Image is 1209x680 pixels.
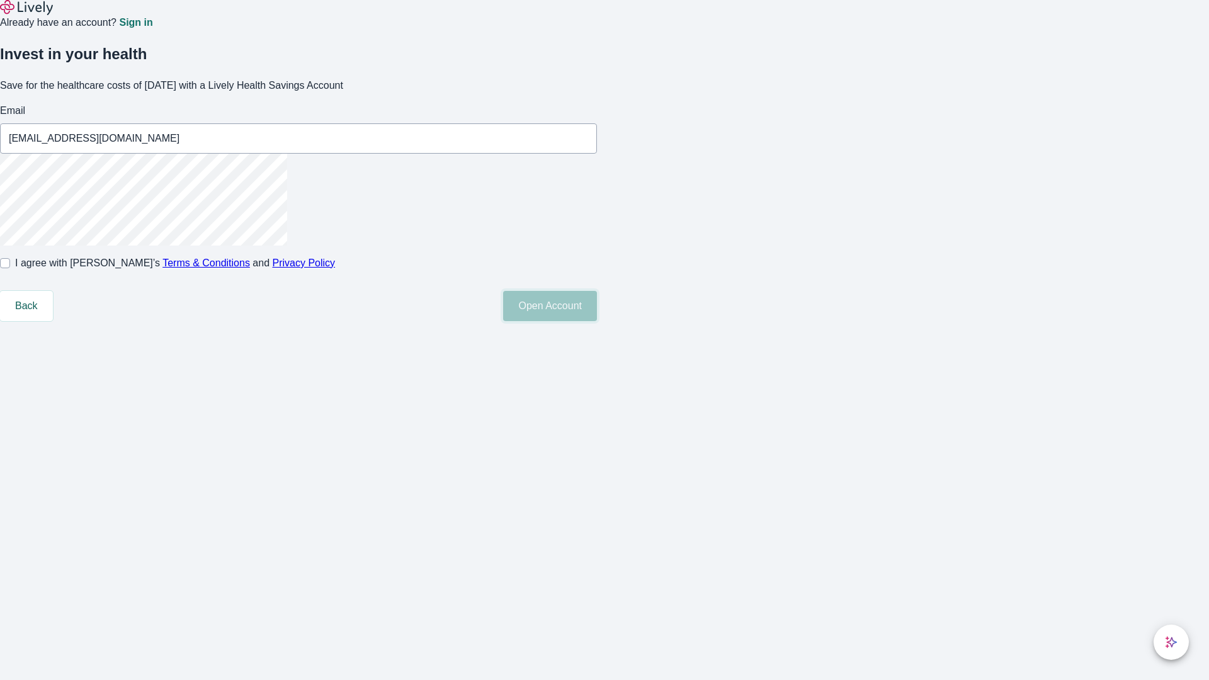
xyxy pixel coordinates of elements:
[1154,625,1189,660] button: chat
[1165,636,1178,649] svg: Lively AI Assistant
[15,256,335,271] span: I agree with [PERSON_NAME]’s and
[273,258,336,268] a: Privacy Policy
[162,258,250,268] a: Terms & Conditions
[119,18,152,28] a: Sign in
